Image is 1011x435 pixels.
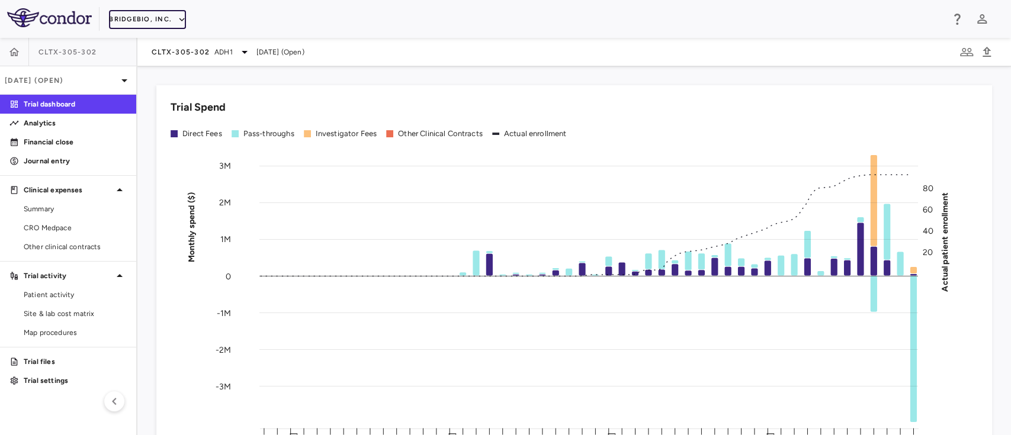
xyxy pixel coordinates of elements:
[923,247,933,257] tspan: 20
[5,75,117,86] p: [DATE] (Open)
[24,241,127,252] span: Other clinical contracts
[940,192,950,291] tspan: Actual patient enrollment
[24,185,113,195] p: Clinical expenses
[226,271,231,281] tspan: 0
[219,198,231,208] tspan: 2M
[24,118,127,128] p: Analytics
[398,128,483,139] div: Other Clinical Contracts
[24,308,127,319] span: Site & lab cost matrix
[219,161,231,171] tspan: 3M
[316,128,377,139] div: Investigator Fees
[24,356,127,367] p: Trial files
[24,289,127,300] span: Patient activity
[152,47,210,57] span: CLTX-305-302
[109,10,186,29] button: BridgeBio, Inc.
[504,128,567,139] div: Actual enrollment
[24,137,127,147] p: Financial close
[24,99,127,109] p: Trial dashboard
[7,8,92,27] img: logo-full-SnFGN8VE.png
[24,327,127,338] span: Map procedures
[217,308,231,318] tspan: -1M
[256,47,304,57] span: [DATE] (Open)
[24,270,113,281] p: Trial activity
[220,234,231,244] tspan: 1M
[182,128,222,139] div: Direct Fees
[923,183,933,194] tspan: 80
[923,205,933,215] tspan: 60
[171,99,226,115] h6: Trial Spend
[187,192,197,262] tspan: Monthly spend ($)
[24,223,127,233] span: CRO Medpace
[24,156,127,166] p: Journal entry
[38,47,97,57] span: CLTX-305-302
[923,225,933,236] tspan: 40
[24,375,127,386] p: Trial settings
[216,344,231,355] tspan: -2M
[24,204,127,214] span: Summary
[216,381,231,391] tspan: -3M
[214,47,233,57] span: ADH1
[243,128,294,139] div: Pass-throughs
